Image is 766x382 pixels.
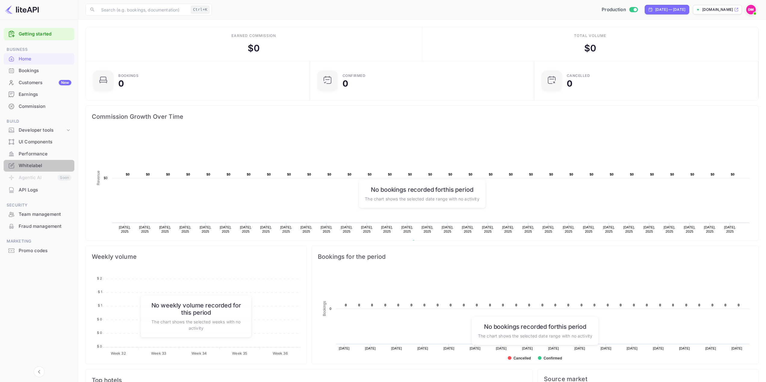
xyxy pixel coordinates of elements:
[287,173,291,176] text: $0
[476,303,478,307] text: 0
[19,223,71,230] div: Fraud management
[450,303,451,307] text: 0
[4,125,74,136] div: Developer tools
[4,209,74,220] div: Team management
[147,302,245,316] h6: No weekly volume recorded for this period
[381,225,393,233] text: [DATE], 2025
[690,173,694,176] text: $0
[384,303,386,307] text: 0
[672,303,674,307] text: 0
[4,148,74,159] a: Performance
[34,366,45,377] button: Collapse navigation
[670,173,674,176] text: $0
[462,225,474,233] text: [DATE], 2025
[59,80,71,85] div: New
[746,5,756,14] img: Dylan McLean
[502,225,514,233] text: [DATE], 2025
[583,225,595,233] text: [DATE], 2025
[563,225,575,233] text: [DATE], 2025
[4,118,74,125] span: Build
[4,77,74,89] div: CustomersNew
[19,91,71,98] div: Earnings
[4,136,74,147] a: UI Components
[19,56,71,63] div: Home
[4,65,74,76] a: Bookings
[712,303,713,307] text: 0
[4,238,74,245] span: Marketing
[659,303,661,307] text: 0
[206,173,210,176] text: $0
[397,303,399,307] text: 0
[5,5,39,14] img: LiteAPI logo
[330,307,331,310] text: 0
[104,176,107,180] text: $0
[442,225,453,233] text: [DATE], 2025
[600,347,611,350] text: [DATE]
[724,303,726,307] text: 0
[19,211,71,218] div: Team management
[515,303,517,307] text: 0
[581,303,582,307] text: 0
[4,245,74,256] a: Promo codes
[698,303,700,307] text: 0
[509,173,513,176] text: $0
[401,225,413,233] text: [DATE], 2025
[645,5,689,14] div: Click to change the date range period
[4,245,74,257] div: Promo codes
[529,173,533,176] text: $0
[482,225,494,233] text: [DATE], 2025
[489,173,493,176] text: $0
[4,221,74,232] a: Fraud management
[548,347,559,350] text: [DATE]
[318,252,752,261] span: Bookings for the period
[97,317,102,321] tspan: $ 0
[343,74,366,78] div: Confirmed
[220,225,231,233] text: [DATE], 2025
[496,347,507,350] text: [DATE]
[653,347,664,350] text: [DATE]
[4,101,74,112] a: Commission
[584,41,596,55] div: $ 0
[96,170,101,185] text: Revenue
[365,347,376,350] text: [DATE]
[118,79,124,88] div: 0
[4,136,74,148] div: UI Components
[358,303,360,307] text: 0
[4,89,74,100] div: Earnings
[119,225,131,233] text: [DATE], 2025
[19,127,65,134] div: Developer tools
[408,173,412,176] text: $0
[610,173,614,176] text: $0
[4,77,74,88] a: CustomersNew
[627,347,637,350] text: [DATE]
[4,184,74,195] a: API Logs
[655,7,685,12] div: [DATE] — [DATE]
[685,303,687,307] text: 0
[371,303,373,307] text: 0
[644,225,655,233] text: [DATE], 2025
[227,173,231,176] text: $0
[200,225,211,233] text: [DATE], 2025
[159,225,171,233] text: [DATE], 2025
[19,139,71,145] div: UI Components
[702,7,733,12] p: [DOMAIN_NAME]
[322,301,327,316] text: Bookings
[391,347,402,350] text: [DATE]
[554,303,556,307] text: 0
[603,225,615,233] text: [DATE], 2025
[231,33,276,38] div: Earned commission
[731,347,742,350] text: [DATE]
[478,332,592,339] p: The chart shows the selected date range with no activity
[664,225,675,233] text: [DATE], 2025
[248,41,260,55] div: $ 0
[711,173,715,176] text: $0
[646,303,648,307] text: 0
[569,173,573,176] text: $0
[470,347,481,350] text: [DATE]
[19,31,71,38] a: Getting started
[731,173,735,176] text: $0
[502,303,504,307] text: 0
[97,331,102,335] tspan: $ 0
[4,101,74,112] div: Commission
